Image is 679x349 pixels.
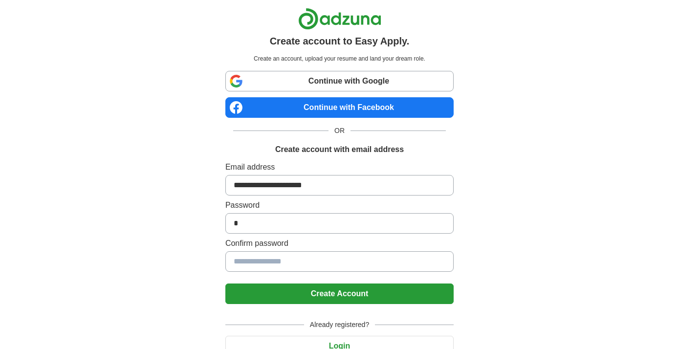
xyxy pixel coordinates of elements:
label: Confirm password [225,238,454,249]
p: Create an account, upload your resume and land your dream role. [227,54,452,63]
h1: Create account to Easy Apply. [270,34,410,48]
span: Already registered? [304,320,375,330]
label: Password [225,199,454,211]
a: Continue with Google [225,71,454,91]
a: Continue with Facebook [225,97,454,118]
h1: Create account with email address [275,144,404,155]
button: Create Account [225,284,454,304]
img: Adzuna logo [298,8,381,30]
span: OR [329,126,350,136]
label: Email address [225,161,454,173]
